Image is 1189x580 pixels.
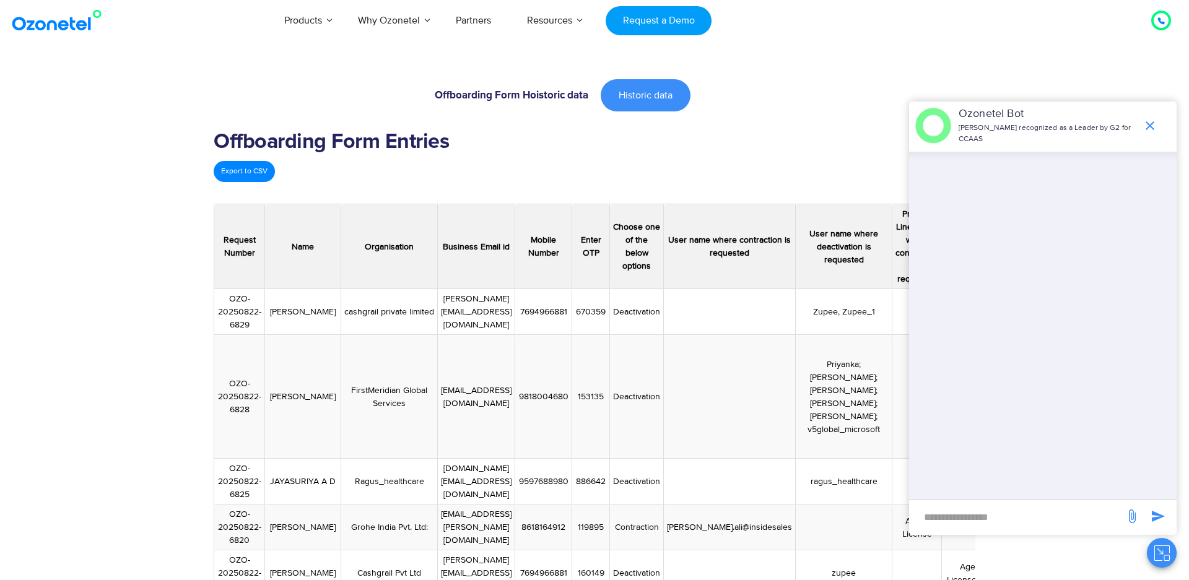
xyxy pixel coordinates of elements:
td: Zupee, Zupee_1 [796,289,892,335]
td: [PERSON_NAME] [265,504,341,550]
td: 7694966881 [515,289,572,335]
span: send message [1120,504,1144,529]
td: 670359 [572,289,610,335]
p: [PERSON_NAME] recognized as a Leader by G2 for CCAAS [959,123,1136,145]
th: Product Line under which contraction is requested [892,204,942,289]
td: [PERSON_NAME][EMAIL_ADDRESS][DOMAIN_NAME] [438,289,515,335]
td: Contraction [610,504,664,550]
td: [PERSON_NAME].ali@insidesales [664,504,796,550]
th: Organisation [341,204,438,289]
td: FirstMeridian Global Services [341,335,438,459]
div: new-msg-input [915,506,1118,529]
td: Agent License [892,504,942,550]
a: Request a Demo [606,6,712,35]
td: cashgrail private limited [341,289,438,335]
td: JAYASURIYA A D [265,459,341,504]
td: Deactivation [610,289,664,335]
td: Deactivation [610,335,664,459]
button: Close chat [1147,538,1177,568]
td: [EMAIL_ADDRESS][PERSON_NAME][DOMAIN_NAME] [438,504,515,550]
td: 153135 [572,335,610,459]
td: Deactivation [610,459,664,504]
td: ragus_healthcare [796,459,892,504]
td: Grohe India Pvt. Ltd: [341,504,438,550]
td: [PERSON_NAME] [265,335,341,459]
td: 9818004680 [515,335,572,459]
td: OZO-20250822-6825 [214,459,265,504]
a: Historic data [601,79,690,111]
th: User name where deactivation is requested [796,204,892,289]
td: OZO-20250822-6820 [214,504,265,550]
td: [PERSON_NAME] [265,289,341,335]
th: Business Email id [438,204,515,289]
td: [EMAIL_ADDRESS][DOMAIN_NAME] [438,335,515,459]
td: OZO-20250822-6829 [214,289,265,335]
h2: Offboarding Form Entries [214,130,975,155]
th: Name [265,204,341,289]
th: Choose one of the below options [610,204,664,289]
td: Ragus_healthcare [341,459,438,504]
span: end chat or minimize [1138,113,1162,138]
span: send message [1146,504,1170,529]
img: header [915,108,951,144]
td: 8618164912 [515,504,572,550]
td: Priyanka; [PERSON_NAME]; [PERSON_NAME]; [PERSON_NAME]; [PERSON_NAME]; v5global_microsoft [796,335,892,459]
p: Ozonetel Bot [959,106,1136,123]
th: Request Number [214,204,265,289]
td: 9597688980 [515,459,572,504]
td: [DOMAIN_NAME][EMAIL_ADDRESS][DOMAIN_NAME] [438,459,515,504]
th: Enter OTP [572,204,610,289]
td: 119895 [572,504,610,550]
th: Mobile Number [515,204,572,289]
td: 886642 [572,459,610,504]
a: Export to CSV [214,161,275,182]
h6: Offboarding Form Hoistoric data [220,90,588,101]
td: OZO-20250822-6828 [214,335,265,459]
span: Historic data [619,90,673,100]
th: User name where contraction is requested [664,204,796,289]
